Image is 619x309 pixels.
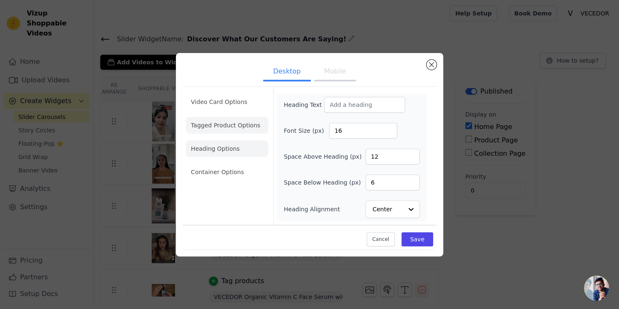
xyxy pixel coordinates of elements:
input: Add a heading [324,97,405,113]
button: Mobile [314,63,356,81]
button: Cancel [367,232,395,246]
label: Heading Text [284,101,324,109]
button: Save [401,232,433,246]
button: Close modal [426,60,436,70]
div: Open chat [584,276,609,301]
li: Video Card Options [186,94,268,110]
li: Heading Options [186,140,268,157]
li: Container Options [186,164,268,180]
label: Space Above Heading (px) [284,152,361,161]
button: Desktop [263,63,311,81]
label: Font Size (px) [284,127,329,135]
label: Heading Alignment [284,205,341,213]
li: Tagged Product Options [186,117,268,134]
label: Space Below Heading (px) [284,178,361,187]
